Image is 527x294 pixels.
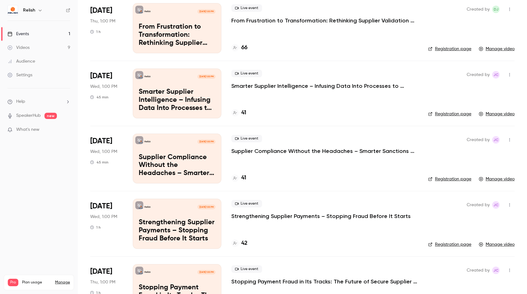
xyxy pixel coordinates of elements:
a: Strengthening Supplier Payments – Stopping Fraud Before It Starts [231,212,411,220]
span: Pro [8,279,18,286]
span: Wed, 1:00 PM [90,83,117,90]
div: Settings [7,72,32,78]
span: Joseph Cochran [492,201,500,209]
span: Destinee Jewell [492,6,500,13]
p: Relish [145,206,150,209]
div: Jul 17 Thu, 1:00 PM (America/New York) [90,3,123,53]
span: [DATE] 1:00 PM [197,270,215,274]
iframe: Noticeable Trigger [63,127,70,133]
div: 1 h [90,225,101,230]
a: Registration page [428,111,471,117]
li: help-dropdown-opener [7,98,70,105]
span: Created by [467,136,490,144]
span: [DATE] 1:00 PM [197,74,215,79]
p: Supplier Compliance Without the Headaches – Smarter Sanctions & Watchlist Monitoring [139,154,215,178]
span: Live event [231,4,262,12]
a: Registration page [428,176,471,182]
a: Manage video [479,176,515,182]
div: Events [7,31,29,37]
span: Joseph Cochran [492,136,500,144]
a: Stopping Payment Fraud in Its Tracks: The Future of Secure Supplier Onboarding [231,278,418,285]
h4: 66 [241,44,247,52]
h4: 42 [241,239,247,248]
a: SpeakerHub [16,112,41,119]
span: [DATE] 1:00 PM [197,9,215,14]
span: Help [16,98,25,105]
span: Live event [231,135,262,142]
span: Thu, 1:00 PM [90,279,115,285]
span: [DATE] [90,201,112,211]
a: Smarter Supplier Intelligence – Infusing Data Into Processes to Reduce Risk & Improve Decisions [231,82,418,90]
span: JC [493,136,498,144]
span: Live event [231,200,262,207]
a: 66 [231,44,247,52]
h4: 41 [241,109,246,117]
a: From Frustration to Transformation: Rethinking Supplier Validation at [GEOGRAPHIC_DATA] [231,17,418,24]
span: Wed, 1:00 PM [90,214,117,220]
p: Strengthening Supplier Payments – Stopping Fraud Before It Starts [139,219,215,243]
img: Relish [8,5,18,15]
a: Smarter Supplier Intelligence – Infusing Data Into Processes to Reduce Risk & Improve DecisionsRe... [133,69,221,118]
span: Created by [467,267,490,274]
div: 45 min [90,160,109,165]
span: Wed, 1:00 PM [90,149,117,155]
a: Strengthening Supplier Payments – Stopping Fraud Before It StartsRelish[DATE] 1:00 PMStrengthenin... [133,199,221,249]
a: Registration page [428,46,471,52]
a: Supplier Compliance Without the Headaches – Smarter Sanctions & Watchlist Monitoring [231,147,418,155]
a: 41 [231,174,246,182]
span: [DATE] 1:00 PM [197,205,215,209]
span: Created by [467,6,490,13]
a: From Frustration to Transformation: Rethinking Supplier Validation at Grand Valley State Universi... [133,3,221,53]
span: Joseph Cochran [492,267,500,274]
span: DJ [494,6,498,13]
a: 41 [231,109,246,117]
div: Apr 30 Wed, 1:00 PM (America/New York) [90,69,123,118]
span: [DATE] [90,267,112,277]
span: Thu, 1:00 PM [90,18,115,24]
span: [DATE] [90,136,112,146]
h6: Relish [23,7,35,13]
div: Audience [7,58,35,64]
span: Joseph Cochran [492,71,500,78]
p: Relish [145,75,150,78]
a: Registration page [428,241,471,248]
span: [DATE] [90,71,112,81]
div: 1 h [90,29,101,34]
span: [DATE] 1:00 PM [197,140,215,144]
a: Manage video [479,111,515,117]
div: Videos [7,45,30,51]
p: From Frustration to Transformation: Rethinking Supplier Validation at [GEOGRAPHIC_DATA] [139,23,215,47]
span: JC [493,71,498,78]
h4: 41 [241,174,246,182]
a: 42 [231,239,247,248]
span: Live event [231,70,262,77]
span: Live event [231,265,262,273]
p: Smarter Supplier Intelligence – Infusing Data Into Processes to Reduce Risk & Improve Decisions [139,88,215,112]
span: JC [493,267,498,274]
span: Created by [467,201,490,209]
span: What's new [16,126,39,133]
div: Apr 2 Wed, 1:00 PM (America/New York) [90,199,123,249]
p: Relish [145,10,150,13]
span: JC [493,201,498,209]
span: Plan usage [22,280,51,285]
p: Relish [145,140,150,143]
span: new [44,113,57,119]
a: Supplier Compliance Without the Headaches – Smarter Sanctions & Watchlist MonitoringRelish[DATE] ... [133,134,221,183]
span: [DATE] [90,6,112,16]
a: Manage [55,280,70,285]
a: Manage video [479,46,515,52]
a: Manage video [479,241,515,248]
p: Relish [145,271,150,274]
span: Created by [467,71,490,78]
div: Apr 16 Wed, 1:00 PM (America/New York) [90,134,123,183]
div: 45 min [90,95,109,100]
